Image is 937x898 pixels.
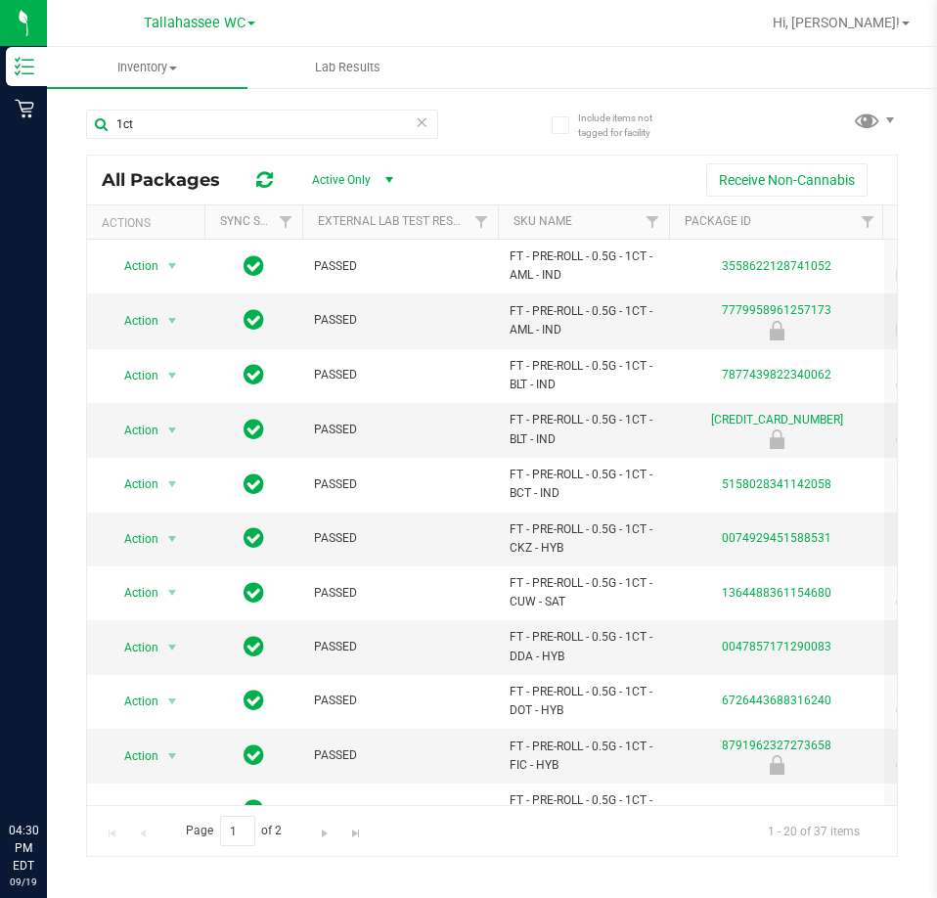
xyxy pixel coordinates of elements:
[510,738,657,775] span: FT - PRE-ROLL - 0.5G - 1CT - FIC - HYB
[314,529,486,548] span: PASSED
[314,311,486,330] span: PASSED
[86,110,438,139] input: Search Package ID, Item Name, SKU, Lot or Part Number...
[160,579,185,606] span: select
[144,15,245,31] span: Tallahassee WC
[160,525,185,553] span: select
[311,816,339,842] a: Go to the next page
[9,875,38,889] p: 09/19
[169,816,298,846] span: Page of 2
[244,579,264,606] span: In Sync
[314,421,486,439] span: PASSED
[289,59,407,76] span: Lab Results
[773,15,900,30] span: Hi, [PERSON_NAME]!
[244,252,264,280] span: In Sync
[666,755,887,775] div: Newly Received
[160,688,185,715] span: select
[244,687,264,714] span: In Sync
[722,803,831,817] a: 9487150907185823
[685,214,751,228] a: Package ID
[160,634,185,661] span: select
[510,628,657,665] span: FT - PRE-ROLL - 0.5G - 1CT - DDA - HYB
[102,216,197,230] div: Actions
[852,205,884,239] a: Filter
[102,169,240,191] span: All Packages
[244,741,264,769] span: In Sync
[107,307,159,335] span: Action
[107,579,159,606] span: Action
[513,214,572,228] a: SKU Name
[510,520,657,558] span: FT - PRE-ROLL - 0.5G - 1CT - CKZ - HYB
[510,574,657,611] span: FT - PRE-ROLL - 0.5G - 1CT - CUW - SAT
[107,471,159,498] span: Action
[510,357,657,394] span: FT - PRE-ROLL - 0.5G - 1CT - BLT - IND
[578,111,676,140] span: Include items not tagged for facility
[314,584,486,603] span: PASSED
[510,466,657,503] span: FT - PRE-ROLL - 0.5G - 1CT - BCT - IND
[314,692,486,710] span: PASSED
[722,694,831,707] a: 6726443688316240
[160,797,185,825] span: select
[160,417,185,444] span: select
[160,471,185,498] span: select
[244,796,264,824] span: In Sync
[722,586,831,600] a: 1364488361154680
[314,638,486,656] span: PASSED
[666,321,887,340] div: Newly Received
[244,633,264,660] span: In Sync
[107,634,159,661] span: Action
[47,59,247,76] span: Inventory
[722,368,831,382] a: 7877439822340062
[314,475,486,494] span: PASSED
[510,411,657,448] span: FT - PRE-ROLL - 0.5G - 1CT - BLT - IND
[244,361,264,388] span: In Sync
[107,252,159,280] span: Action
[47,47,247,88] a: Inventory
[341,816,370,842] a: Go to the last page
[510,683,657,720] span: FT - PRE-ROLL - 0.5G - 1CT - DOT - HYB
[510,247,657,285] span: FT - PRE-ROLL - 0.5G - 1CT - AML - IND
[107,797,159,825] span: Action
[722,259,831,273] a: 3558622128741052
[107,362,159,389] span: Action
[9,822,38,875] p: 04:30 PM EDT
[752,816,875,845] span: 1 - 20 of 37 items
[722,640,831,653] a: 0047857171290083
[270,205,302,239] a: Filter
[722,739,831,752] a: 8791962327273658
[666,429,887,449] div: Newly Received
[637,205,669,239] a: Filter
[706,163,868,197] button: Receive Non-Cannabis
[314,257,486,276] span: PASSED
[314,366,486,384] span: PASSED
[711,413,843,427] a: [CREDIT_CARD_NUMBER]
[466,205,498,239] a: Filter
[15,57,34,76] inline-svg: Inventory
[314,746,486,765] span: PASSED
[107,525,159,553] span: Action
[244,471,264,498] span: In Sync
[244,524,264,552] span: In Sync
[318,214,471,228] a: External Lab Test Result
[510,302,657,339] span: FT - PRE-ROLL - 0.5G - 1CT - AML - IND
[160,307,185,335] span: select
[160,252,185,280] span: select
[160,742,185,770] span: select
[244,416,264,443] span: In Sync
[15,99,34,118] inline-svg: Retail
[107,688,159,715] span: Action
[244,306,264,334] span: In Sync
[220,214,295,228] a: Sync Status
[107,742,159,770] span: Action
[722,303,831,317] a: 7779958961257173
[160,362,185,389] span: select
[247,47,448,88] a: Lab Results
[107,417,159,444] span: Action
[722,531,831,545] a: 0074929451588531
[722,477,831,491] a: 5158028341142058
[20,741,78,800] iframe: Resource center
[220,816,255,846] input: 1
[510,791,657,829] span: FT - PRE-ROLL - 0.5G - 1CT - HTM - HYB
[314,801,486,820] span: PASSED
[415,110,428,135] span: Clear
